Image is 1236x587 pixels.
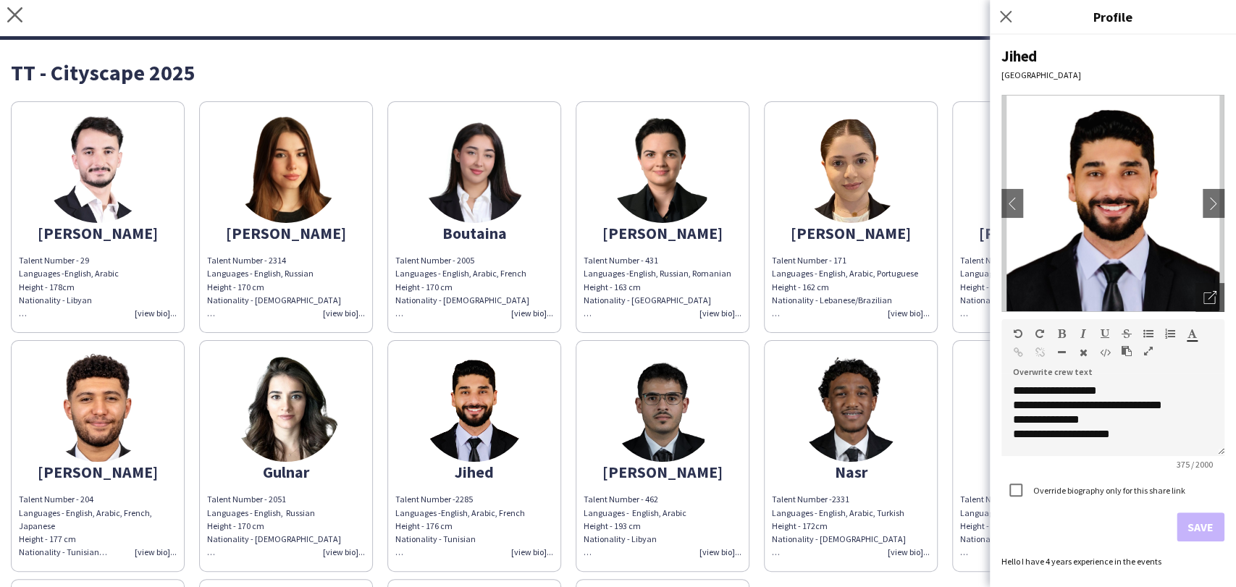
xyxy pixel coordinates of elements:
span: Height - 193 cm [584,520,641,531]
span: Nationality - Libyan [19,295,92,305]
div: [PERSON_NAME] [960,227,1118,240]
span: Talent Number - 29 Languages - [19,255,89,279]
div: Talent Number - 2005 [395,254,553,267]
span: Talent Number - 431 Languages - [584,255,658,279]
span: Talent Number - 462 [584,494,658,504]
div: Open photos pop-in [1195,283,1224,312]
span: Height - 170 cm [207,520,264,531]
span: Talent Number - 171 Languages - English, Arabic, Portuguese Height - 162 cm Nationality - Lebanes... [772,255,918,318]
div: Nour [960,465,1118,478]
button: Underline [1100,328,1110,339]
span: Talent Number - 38 Languages - English, Arabic, French Height - 162 cm Nationality - Tunisian [960,494,1091,557]
img: thumb-99595767-d77e-4714-a9c3-349fba0315ce.png [796,114,905,223]
span: Talent Number - 204 Languages - English, Arabic, French, Japanese Height - 177 cm Nationality - T... [19,494,152,557]
button: Ordered List [1165,328,1175,339]
img: thumb-b083d176-5831-489b-b25d-683b51895855.png [232,114,340,223]
span: Languages - English, Russian Height - 170 cm Nationality - [DEMOGRAPHIC_DATA] [207,268,341,318]
button: Redo [1035,328,1045,339]
button: Strikethrough [1122,328,1132,339]
button: Fullscreen [1143,345,1153,357]
img: Crew avatar or photo [1001,95,1224,312]
button: Bold [1056,328,1067,339]
span: 375 / 2000 [1165,459,1224,470]
img: thumb-2e773132-ef44-479f-9502-58c033076bc2.png [608,114,717,223]
button: Paste as plain text [1122,345,1132,357]
div: [PERSON_NAME] [19,227,177,240]
img: thumb-fc0ec41b-593b-4b91-99e2-c5bc9b7bb986.png [43,353,152,462]
button: Italic [1078,328,1088,339]
div: [PERSON_NAME] [207,227,365,240]
img: thumb-24027445-e4bb-4dde-9a2a-904929da0a6e.png [796,353,905,462]
span: Languages - English, Arabic, French Height - 170 cm Nationality - [DEMOGRAPHIC_DATA] [395,268,529,318]
div: Boutaina [395,227,553,240]
span: Talent Number -2331 Languages - English, Arabic, Turkish Height - 172cm Nationality - [DEMOGRAPHI... [772,494,906,557]
img: thumb-c1daa408-3f4e-4daf-973d-e9d8305fab80.png [232,353,340,462]
span: Talent Number -2285 Languages -English, Arabic, French Height - 176 cm Nationality - Tunisian [395,494,525,557]
button: Text Color [1187,328,1197,339]
img: thumb-66549d24eb896.jpeg [985,353,1093,462]
img: thumb-2f978ac4-2f16-45c0-8638-0408f1e67c19.png [608,353,717,462]
span: Nationality - Libyan [584,533,657,557]
div: [PERSON_NAME] [19,465,177,478]
button: Undo [1013,328,1023,339]
span: Height - 178cm [19,282,75,292]
label: Override biography only for this share link [1030,485,1185,496]
span: Languages - English, Russian [207,507,315,518]
span: English, Russian, Romanian [629,268,731,279]
span: Talent Number - 2051 [207,494,286,504]
div: [PERSON_NAME] [584,227,741,240]
button: Unordered List [1143,328,1153,339]
div: Gulnar [207,465,365,478]
span: Nationality - [DEMOGRAPHIC_DATA] [207,533,341,544]
img: thumb-cf1ef100-bd4c-4bfa-8225-f76fb2db5789.png [985,114,1093,223]
div: [PERSON_NAME] [772,227,930,240]
div: Jihed [395,465,553,478]
div: Nasr [772,465,930,478]
div: Nationality - [GEOGRAPHIC_DATA] [584,294,741,320]
span: English, Arabic [64,268,119,279]
img: thumb-e4113425-5afa-4119-9bfc-ab93567e8ec3.png [420,114,529,223]
img: thumb-6f468c74-4645-40a4-a044-d0cb2bae7fce.png [43,114,152,223]
span: Talent Number - 2314 [207,255,286,266]
div: TT - Cityscape 2025 [11,62,1225,83]
div: Talent Number - 1931 Languages - English, Arabic Height - 183 cm Nationality - Syrian [960,254,1118,320]
button: HTML Code [1100,347,1110,358]
div: Hello I have 4 years experience in the events [1001,556,1224,567]
span: Height - 163 cm [584,282,641,292]
div: Jihed [1001,46,1224,66]
span: Languages - English, Arabic [584,507,686,518]
div: [PERSON_NAME] [584,465,741,478]
button: Horizontal Line [1056,347,1067,358]
div: [GEOGRAPHIC_DATA] [1001,69,1224,80]
button: Clear Formatting [1078,347,1088,358]
h3: Profile [990,7,1236,26]
img: thumb-82cd6232-34da-43cd-8e71-bad1ae3a7233.jpg [420,353,529,462]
